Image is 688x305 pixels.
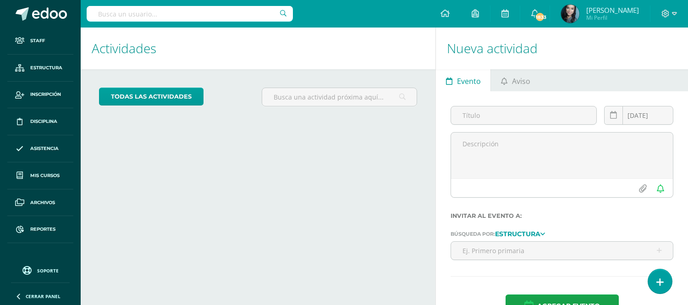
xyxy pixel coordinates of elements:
[7,162,73,189] a: Mis cursos
[30,199,55,206] span: Archivos
[561,5,579,23] img: 775886bf149f59632f5d85e739ecf2a2.png
[87,6,293,22] input: Busca un usuario...
[92,28,424,69] h1: Actividades
[7,55,73,82] a: Estructura
[586,14,639,22] span: Mi Perfil
[512,70,530,92] span: Aviso
[30,118,57,125] span: Disciplina
[495,230,540,238] strong: Estructura
[451,106,596,124] input: Título
[7,108,73,135] a: Disciplina
[7,189,73,216] a: Archivos
[26,293,61,299] span: Cerrar panel
[605,106,673,124] input: Fecha de entrega
[451,231,495,237] span: Búsqueda por:
[586,6,639,15] span: [PERSON_NAME]
[451,242,673,260] input: Ej. Primero primaria
[30,172,60,179] span: Mis cursos
[30,226,55,233] span: Reportes
[436,69,490,91] a: Evento
[30,91,61,98] span: Inscripción
[495,230,545,237] a: Estructura
[7,216,73,243] a: Reportes
[451,212,673,219] label: Invitar al evento a:
[99,88,204,105] a: todas las Actividades
[30,37,45,44] span: Staff
[457,70,481,92] span: Evento
[37,267,59,274] span: Soporte
[262,88,417,106] input: Busca una actividad próxima aquí...
[11,264,70,276] a: Soporte
[30,145,59,152] span: Asistencia
[447,28,677,69] h1: Nueva actividad
[30,64,62,72] span: Estructura
[7,135,73,162] a: Asistencia
[7,28,73,55] a: Staff
[491,69,540,91] a: Aviso
[7,82,73,109] a: Inscripción
[535,12,545,22] span: 1833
